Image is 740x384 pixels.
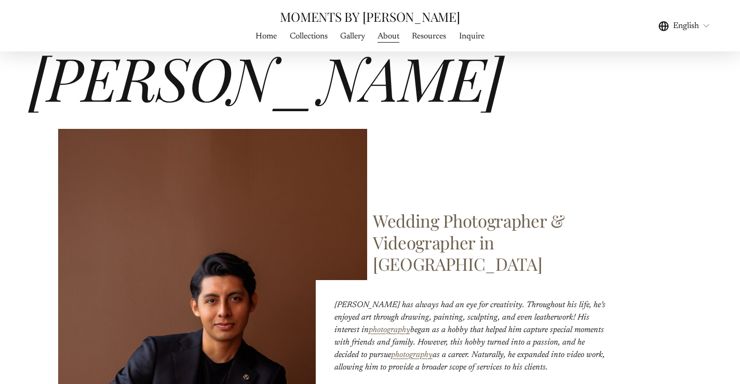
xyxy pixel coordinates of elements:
em: [PERSON_NAME] has always had an eye for creativity. Throughout his life, he’s enjoyed art through... [334,301,608,334]
em: [PERSON_NAME] [30,37,503,117]
a: folder dropdown [340,29,365,43]
em: as a career. Naturally, he expanded into video work, allowing him to provide a broader scope of s... [334,351,607,372]
a: Home [255,29,277,43]
span: Wedding Photographer & Videographer in [GEOGRAPHIC_DATA] [373,209,568,275]
a: photography [391,351,433,359]
a: Collections [290,29,328,43]
em: began as a hobby that helped him capture special moments with friends and family. However, this h... [334,326,606,359]
span: Gallery [340,30,365,43]
a: photography [369,326,410,334]
a: MOMENTS BY [PERSON_NAME] [280,8,460,25]
a: Inquire [459,29,485,43]
span: English [673,20,699,32]
a: About [378,29,399,43]
div: language picker [658,19,710,33]
a: Resources [412,29,446,43]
